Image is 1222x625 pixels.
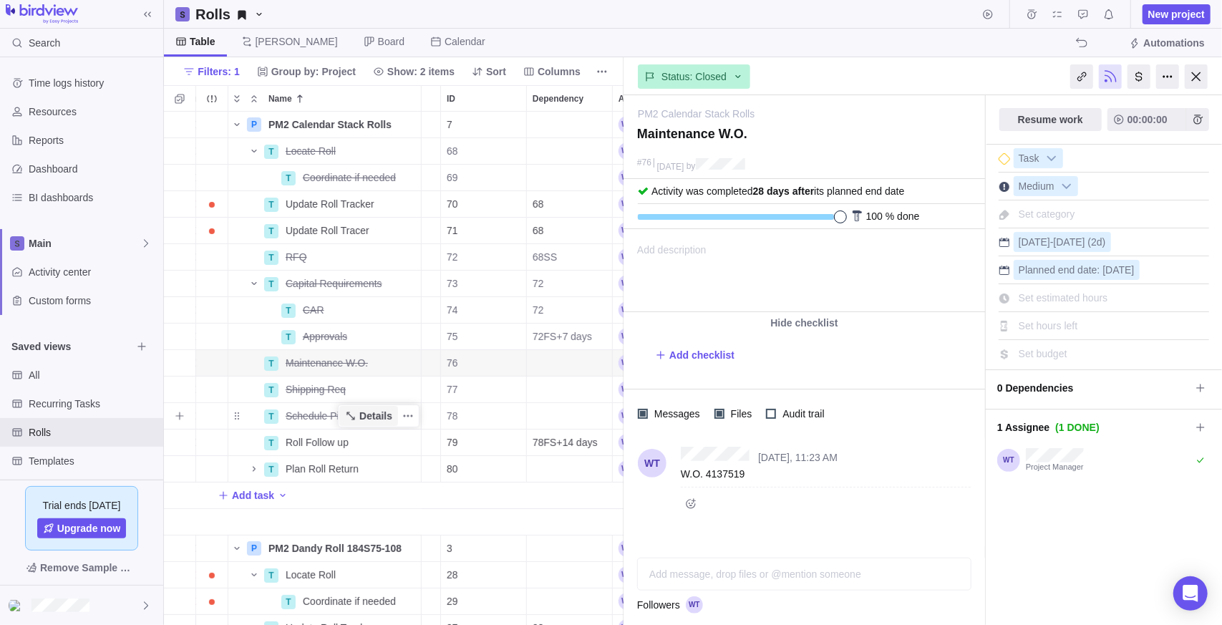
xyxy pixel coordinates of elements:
[246,89,263,109] span: Collapse
[447,144,458,158] span: 68
[29,190,157,205] span: BI dashboards
[29,133,157,147] span: Reports
[228,191,422,218] div: Name
[1156,64,1179,89] div: More actions
[441,297,527,324] div: ID
[447,356,458,370] span: 76
[228,377,422,403] div: Name
[441,191,526,217] div: 70
[518,62,586,82] span: Columns
[866,210,883,222] span: 100
[1128,64,1150,89] div: Billing
[1014,149,1044,169] span: Task
[286,144,336,158] span: Locate Roll
[441,112,526,137] div: 7
[527,86,612,111] div: Dependency
[619,354,636,372] div: Wyatt Trostle
[441,403,527,430] div: ID
[441,218,526,243] div: 71
[196,271,228,297] div: Trouble indication
[297,297,421,323] div: CAR
[527,218,613,244] div: Dependency
[264,251,278,265] div: T
[613,456,756,483] div: Assignees
[268,117,392,132] span: PM2 Calendar Stack Rolls
[228,350,422,377] div: Name
[132,336,152,357] span: Browse views
[297,165,421,190] div: Coordinate if needed
[29,454,157,468] span: Templates
[441,218,527,244] div: ID
[1123,33,1211,53] span: Automations
[196,562,228,588] div: Trouble indication
[280,191,421,217] div: Update Roll Tracker
[441,112,527,138] div: ID
[1054,236,1085,248] span: [DATE]
[218,485,274,505] span: Add task
[655,345,734,365] span: Add checklist
[339,406,398,426] a: Details
[196,588,228,615] div: Trouble indication
[619,116,636,133] div: Wyatt Trostle
[264,357,278,371] div: T
[286,250,307,264] span: RFQ
[997,415,1191,440] span: 1 Assignee
[619,222,636,239] div: Wyatt Trostle
[999,153,1010,165] div: This is a milestone
[196,430,228,456] div: Trouble indication
[441,324,527,350] div: ID
[619,142,636,160] div: Wyatt Trostle
[264,568,278,583] div: T
[1019,208,1075,220] span: Set category
[398,406,418,426] span: More actions
[29,236,140,251] span: Main
[196,324,228,350] div: Trouble indication
[264,198,278,212] div: T
[29,368,157,382] span: All
[196,138,228,165] div: Trouble indication
[264,410,278,424] div: T
[37,518,127,538] a: Upgrade now
[40,559,137,576] span: Remove Sample Data
[527,271,613,297] div: Dependency
[613,324,756,350] div: Assignees
[441,536,527,562] div: ID
[1107,108,1185,131] span: 00:00:00
[247,541,261,556] div: P
[613,218,756,244] div: Assignees
[527,403,613,430] div: Dependency
[196,244,228,271] div: Trouble indication
[533,223,544,238] span: 68
[9,600,26,611] img: Show
[286,462,359,476] span: Plan Roll Return
[263,112,421,137] div: PM2 Calendar Stack Rolls
[280,138,421,164] div: Locate Roll
[228,218,422,244] div: Name
[196,112,228,138] div: Trouble indication
[251,62,362,82] span: Group by: Project
[303,329,347,344] span: Approvals
[613,350,756,377] div: Assignees
[533,303,544,317] span: 72
[170,406,190,426] span: Add sub-activity
[613,271,756,297] div: Assignees
[592,62,612,82] span: More actions
[619,248,636,266] div: Wyatt Trostle
[441,403,526,429] div: 78
[1019,236,1050,248] span: [DATE]
[441,271,526,296] div: 73
[1047,11,1067,22] a: My assignments
[1073,4,1093,24] span: Approval requests
[264,462,278,477] div: T
[29,36,60,50] span: Search
[613,244,756,271] div: Assignees
[178,62,245,82] span: Filters: 1
[190,4,271,24] span: Rolls
[281,595,296,609] div: T
[527,297,613,324] div: Dependency
[619,275,636,292] div: Wyatt Trostle
[29,397,157,411] span: Recurring Tasks
[11,556,152,579] span: Remove Sample Data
